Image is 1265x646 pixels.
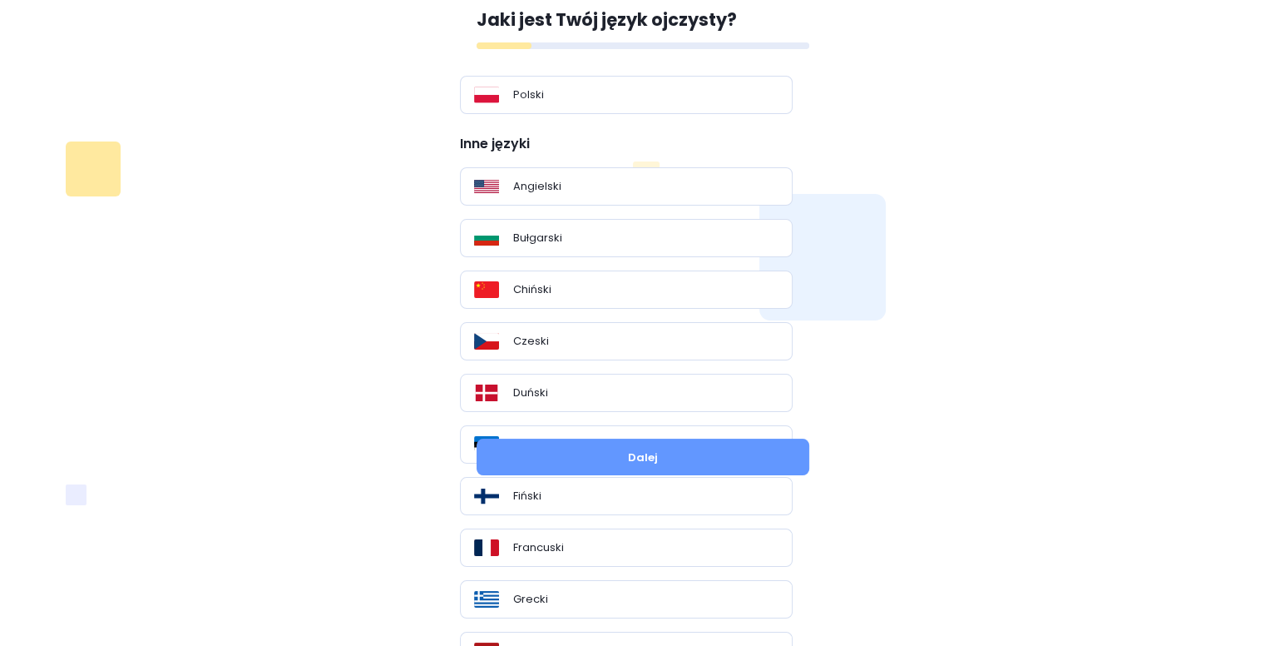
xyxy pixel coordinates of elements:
[474,591,499,608] img: Flag_of_Greece.svg
[474,539,499,556] img: Flag_of_France.svg
[474,385,499,401] img: Flag_of_Denmark.svg
[474,178,499,195] img: Flag_of_the_United_States.svg
[474,281,499,298] img: Flag_of_the_People%27s_Republic_of_China.svg
[474,333,499,350] img: Flag_of_the_Czech_Republic.svg
[477,439,809,475] button: Dalej
[513,488,541,504] p: Fiński
[474,436,499,453] img: Flag_of_Estonia.svg
[513,281,551,298] p: Chiński
[474,230,499,246] img: Flag_of_Bulgaria.svg
[513,539,564,556] p: Francuski
[513,591,548,608] p: Grecki
[477,7,809,33] p: Jaki jest Twój język ojczysty?
[513,87,544,103] p: Polski
[513,230,562,246] p: Bułgarski
[474,87,499,103] img: Flag_of_Poland.svg
[513,333,549,350] p: Czeski
[474,488,499,504] img: Flag_of_Finland.svg
[513,385,548,401] p: Duński
[513,178,561,195] p: Angielski
[460,134,793,154] p: Inne języki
